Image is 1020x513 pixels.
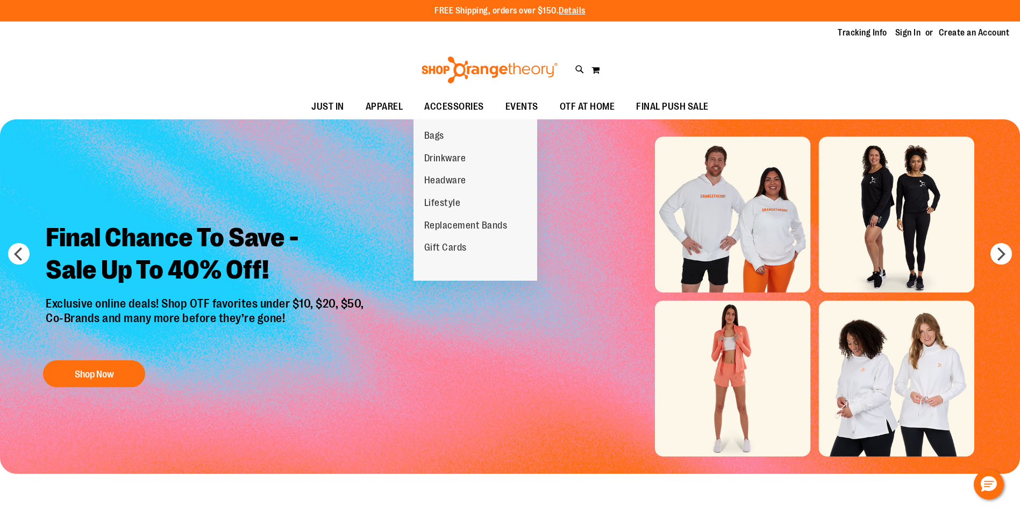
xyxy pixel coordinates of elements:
span: Lifestyle [424,197,461,211]
a: Sign In [895,27,921,39]
span: APPAREL [366,95,403,119]
ul: ACCESSORIES [413,119,537,281]
a: FINAL PUSH SALE [625,95,719,119]
a: ACCESSORIES [413,95,495,119]
span: ACCESSORIES [424,95,484,119]
a: APPAREL [355,95,414,119]
a: Tracking Info [838,27,887,39]
a: Replacement Bands [413,215,518,237]
p: Exclusive online deals! Shop OTF favorites under $10, $20, $50, Co-Brands and many more before th... [38,297,375,350]
span: Headware [424,175,466,188]
a: Gift Cards [413,237,477,259]
button: prev [8,243,30,265]
span: JUST IN [311,95,344,119]
img: Shop Orangetheory [420,56,559,83]
a: JUST IN [301,95,355,119]
span: EVENTS [505,95,538,119]
a: EVENTS [495,95,549,119]
a: Bags [413,125,455,147]
a: Drinkware [413,147,477,170]
span: Drinkware [424,153,466,166]
a: Final Chance To Save -Sale Up To 40% Off! Exclusive online deals! Shop OTF favorites under $10, $... [38,213,375,393]
a: Headware [413,169,477,192]
button: next [990,243,1012,265]
span: FINAL PUSH SALE [636,95,709,119]
button: Shop Now [43,360,145,387]
a: Lifestyle [413,192,472,215]
a: Create an Account [939,27,1010,39]
a: OTF AT HOME [549,95,626,119]
span: Gift Cards [424,242,467,255]
span: Bags [424,130,444,144]
h2: Final Chance To Save - Sale Up To 40% Off! [38,213,375,297]
span: OTF AT HOME [560,95,615,119]
p: FREE Shipping, orders over $150. [434,5,586,17]
button: Hello, have a question? Let’s chat. [974,469,1004,500]
a: Details [559,6,586,16]
span: Replacement Bands [424,220,508,233]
